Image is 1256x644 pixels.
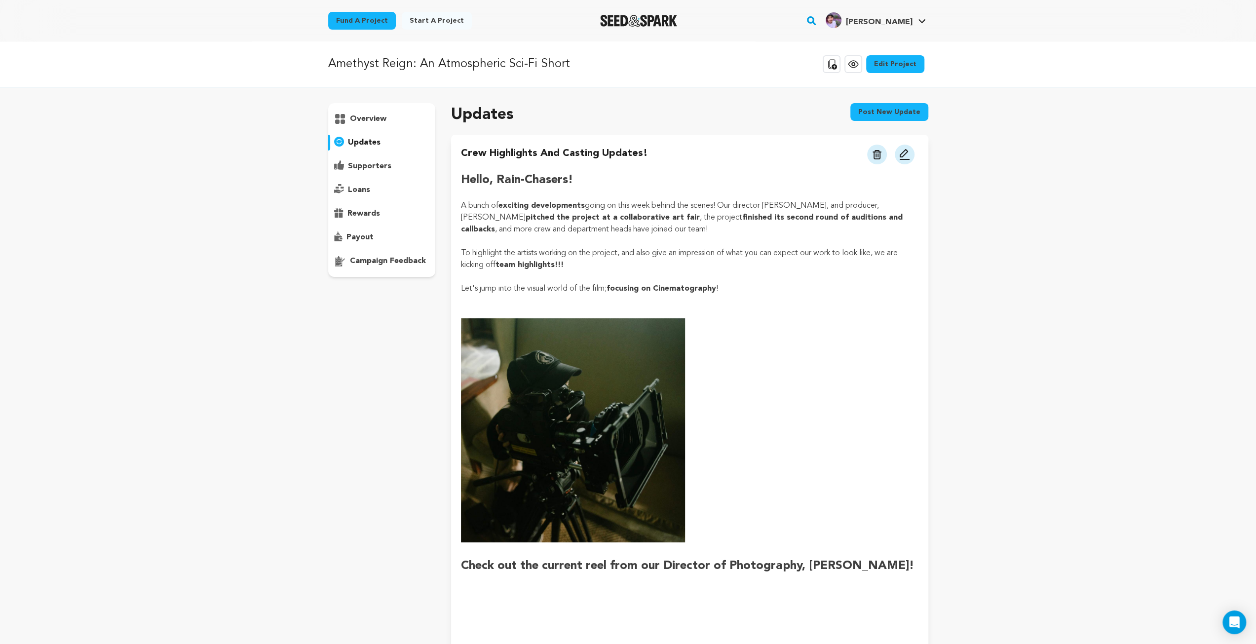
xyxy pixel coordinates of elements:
a: Edit Project [866,55,924,73]
div: Eli W.'s Profile [826,12,912,28]
strong: exciting developments [498,202,585,210]
a: Start a project [402,12,472,30]
button: loans [328,182,436,198]
p: campaign feedback [350,255,426,267]
strong: Check out the current reel from our Director of Photography, [PERSON_NAME]! [461,560,914,572]
p: Let's jump into the visual world of the film; ! [461,283,918,295]
p: rewards [347,208,380,220]
p: supporters [348,160,391,172]
h4: Crew Highlights and Casting Updates! [461,147,648,164]
strong: focusing on Cinematography [607,285,716,293]
p: overview [350,113,386,125]
a: Eli W.'s Profile [824,10,928,28]
div: Open Intercom Messenger [1222,610,1246,634]
h2: Hello, Rain-Chasers! [461,172,918,188]
strong: team highlights!!! [495,261,564,269]
a: Seed&Spark Homepage [600,15,678,27]
button: updates [328,135,436,151]
p: payout [346,231,374,243]
img: pencil.svg [899,149,911,160]
span: [PERSON_NAME] [845,18,912,26]
button: supporters [328,158,436,174]
button: campaign feedback [328,253,436,269]
button: payout [328,229,436,245]
span: Eli W.'s Profile [824,10,928,31]
img: Seed&Spark Logo Dark Mode [600,15,678,27]
strong: pitched the project at a collaborative art fair [526,214,700,222]
p: A bunch of going on this week behind the scenes! Our director [PERSON_NAME], and producer, [PERSO... [461,200,918,235]
button: rewards [328,206,436,222]
img: trash.svg [873,150,881,159]
p: loans [348,184,370,196]
p: updates [348,137,381,149]
img: 760bbe3fc45a0e49.jpg [826,12,841,28]
button: overview [328,111,436,127]
p: Amethyst Reign: An Atmospheric Sci-Fi Short [328,55,570,73]
button: Post new update [850,103,928,121]
a: Fund a project [328,12,396,30]
h2: Updates [451,103,514,127]
p: To highlight the artists working on the project, and also give an impression of what you can expe... [461,247,918,271]
img: 1758568233-4ea276fd-f881-4888-84b4-24836eee6a7a.jpg [461,318,685,542]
